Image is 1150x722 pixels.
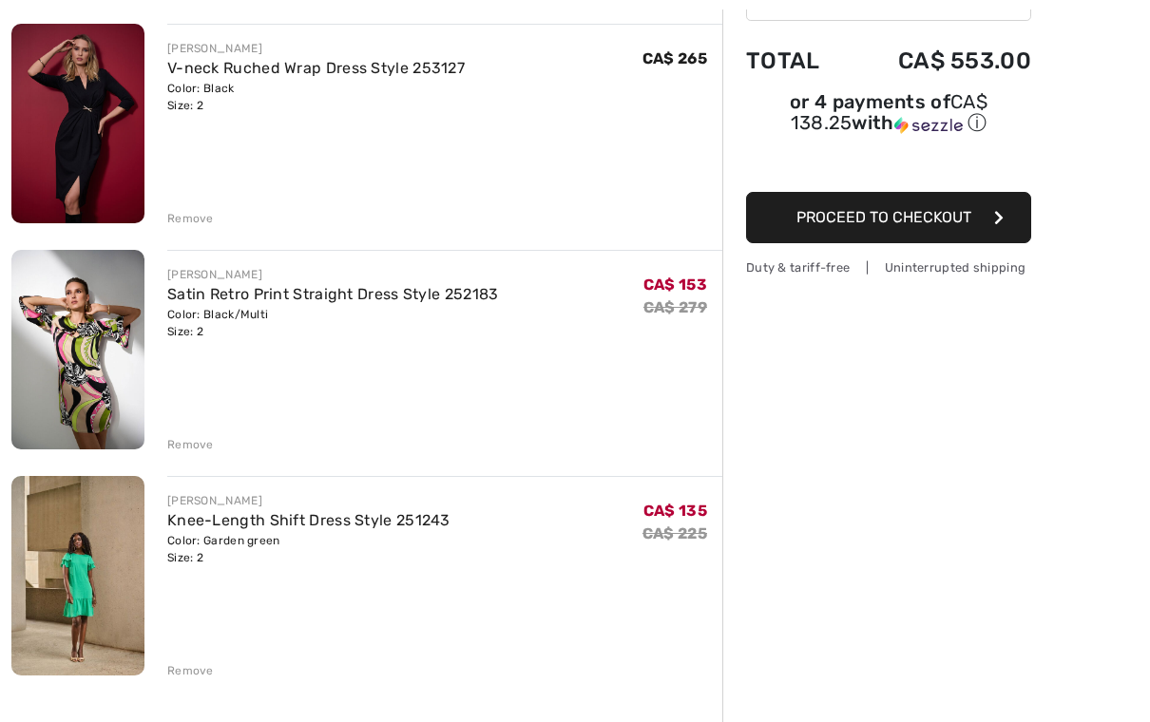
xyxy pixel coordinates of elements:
img: Knee-Length Shift Dress Style 251243 [11,476,144,675]
img: V-neck Ruched Wrap Dress Style 253127 [11,24,144,223]
div: Duty & tariff-free | Uninterrupted shipping [746,258,1031,276]
div: [PERSON_NAME] [167,266,499,283]
td: CA$ 553.00 [848,28,1031,93]
iframe: PayPal-paypal [746,142,1031,185]
div: Remove [167,210,214,227]
a: V-neck Ruched Wrap Dress Style 253127 [167,59,465,77]
div: Color: Black/Multi Size: 2 [167,306,499,340]
div: [PERSON_NAME] [167,40,465,57]
td: Total [746,28,848,93]
a: Knee-Length Shift Dress Style 251243 [167,511,450,529]
div: [PERSON_NAME] [167,492,450,509]
div: Color: Garden green Size: 2 [167,532,450,566]
span: CA$ 135 [643,502,707,520]
div: Remove [167,662,214,679]
img: Satin Retro Print Straight Dress Style 252183 [11,250,144,449]
button: Proceed to Checkout [746,192,1031,243]
img: Sezzle [894,117,963,134]
div: Color: Black Size: 2 [167,80,465,114]
s: CA$ 279 [643,298,707,316]
span: CA$ 265 [642,49,707,67]
div: or 4 payments ofCA$ 138.25withSezzle Click to learn more about Sezzle [746,93,1031,142]
a: Satin Retro Print Straight Dress Style 252183 [167,285,499,303]
div: or 4 payments of with [746,93,1031,136]
span: CA$ 153 [643,275,707,294]
s: CA$ 225 [642,524,707,542]
div: Remove [167,436,214,453]
span: CA$ 138.25 [791,90,987,134]
span: Proceed to Checkout [796,208,971,226]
